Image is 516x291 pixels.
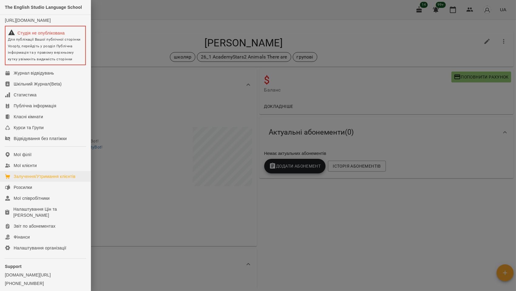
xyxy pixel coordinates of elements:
div: Налаштування організації [14,245,66,251]
div: Курси та Групи [14,125,44,131]
div: Публічна інформація [14,103,56,109]
div: Шкільний Журнал(Beta) [14,81,62,87]
a: [PHONE_NUMBER] [5,280,86,286]
a: [DOMAIN_NAME][URL] [5,272,86,278]
div: Мої співробітники [14,195,50,201]
div: Мої клієнти [14,162,37,169]
div: Налаштування Цін та [PERSON_NAME] [13,206,86,218]
div: Журнал відвідувань [14,70,54,76]
p: Support [5,263,86,269]
div: Класні кімнати [14,114,43,120]
div: Звіт по абонементах [14,223,56,229]
div: Відвідування без платіжки [14,135,67,142]
a: [URL][DOMAIN_NAME] [5,18,51,23]
div: Студія не опублікована [8,29,83,36]
div: Мої філії [14,152,32,158]
span: Для публікації Вашої публічної сторінки Voopty, перейдіть у розділ Публічна інформація та у право... [8,37,80,61]
div: Залучення/Утримання клієнтів [14,173,76,179]
span: The English Studio Language School [5,5,82,10]
div: Статистика [14,92,37,98]
div: Фінанси [14,234,30,240]
div: Розсилки [14,184,32,190]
